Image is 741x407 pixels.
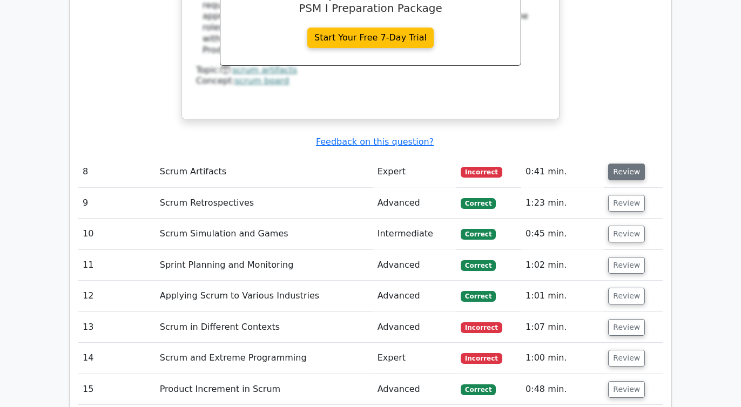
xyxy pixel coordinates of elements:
span: Correct [461,291,496,302]
span: Correct [461,229,496,240]
td: Scrum Artifacts [156,157,373,187]
td: Sprint Planning and Monitoring [156,250,373,281]
span: Correct [461,198,496,209]
div: Topic: [196,65,545,76]
span: Incorrect [461,353,502,364]
td: 1:02 min. [521,250,604,281]
span: Correct [461,260,496,271]
a: Start Your Free 7-Day Trial [307,28,434,48]
td: 0:48 min. [521,374,604,405]
td: 9 [78,188,156,219]
td: 11 [78,250,156,281]
td: Advanced [373,281,456,311]
span: Incorrect [461,167,502,178]
td: Intermediate [373,219,456,249]
button: Review [608,257,645,274]
td: 0:45 min. [521,219,604,249]
button: Review [608,164,645,180]
td: 1:07 min. [521,312,604,343]
td: Scrum and Extreme Programming [156,343,373,374]
button: Review [608,226,645,242]
td: 1:23 min. [521,188,604,219]
a: Feedback on this question? [316,137,434,147]
td: 0:41 min. [521,157,604,187]
td: Advanced [373,374,456,405]
td: Product Increment in Scrum [156,374,373,405]
div: Concept: [196,76,545,87]
td: Advanced [373,250,456,281]
td: Advanced [373,188,456,219]
button: Review [608,288,645,304]
button: Review [608,350,645,367]
td: 15 [78,374,156,405]
td: Scrum Simulation and Games [156,219,373,249]
td: 12 [78,281,156,311]
a: scrum board [235,76,289,86]
td: Applying Scrum to Various Industries [156,281,373,311]
td: 1:01 min. [521,281,604,311]
button: Review [608,319,645,336]
td: Expert [373,343,456,374]
span: Correct [461,384,496,395]
button: Review [608,381,645,398]
a: scrum artifacts [232,65,297,75]
td: Scrum in Different Contexts [156,312,373,343]
td: 1:00 min. [521,343,604,374]
td: 14 [78,343,156,374]
td: 13 [78,312,156,343]
td: Advanced [373,312,456,343]
span: Incorrect [461,322,502,333]
td: 10 [78,219,156,249]
td: Scrum Retrospectives [156,188,373,219]
td: 8 [78,157,156,187]
button: Review [608,195,645,212]
td: Expert [373,157,456,187]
